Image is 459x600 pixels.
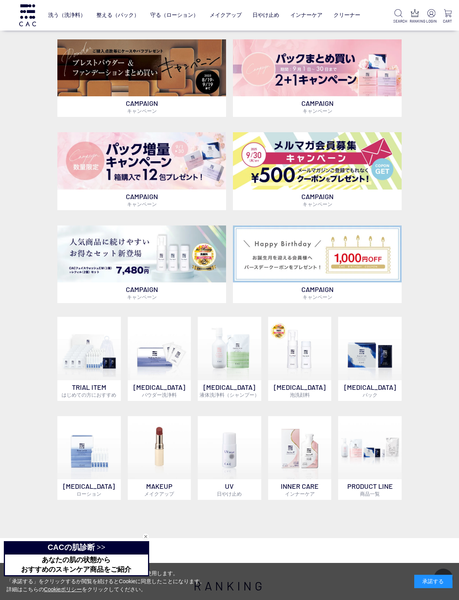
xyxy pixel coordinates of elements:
span: ローション [76,491,101,497]
a: PRODUCT LINE商品一覧 [338,416,402,500]
span: キャンペーン [303,201,332,207]
img: ベースメイクキャンペーン [57,39,226,97]
div: 当サイトでは、お客様へのサービス向上のためにCookieを使用します。 「承諾する」をクリックするか閲覧を続けるとCookieに同意したことになります。 詳細はこちらの をクリックしてください。 [7,569,205,594]
p: [MEDICAL_DATA] [128,380,191,401]
a: [MEDICAL_DATA]パック [338,317,402,401]
p: CAMPAIGN [233,190,402,210]
p: CAMPAIGN [233,96,402,117]
a: LOGIN [426,9,436,24]
a: 整える（パック） [96,6,139,24]
img: トライアルセット [57,317,121,380]
span: はじめての方におすすめ [62,392,116,398]
img: メルマガ会員募集 [233,132,402,190]
p: RANKING [410,18,420,24]
p: [MEDICAL_DATA] [57,479,121,500]
a: [MEDICAL_DATA]液体洗浄料（シャンプー） [198,317,261,401]
img: インナーケア [268,416,332,480]
a: パック増量キャンペーン パック増量キャンペーン CAMPAIGNキャンペーン [57,132,226,210]
a: 泡洗顔料 [MEDICAL_DATA]泡洗顔料 [268,317,332,401]
a: CART [443,9,453,24]
a: 洗う（洗浄料） [48,6,86,24]
p: SEARCH [393,18,404,24]
a: SEARCH [393,9,404,24]
p: CART [443,18,453,24]
a: メルマガ会員募集 メルマガ会員募集 CAMPAIGNキャンペーン [233,132,402,210]
a: パックキャンペーン2+1 パックキャンペーン2+1 CAMPAIGNキャンペーン [233,39,402,117]
span: インナーケア [285,491,315,497]
a: トライアルセット TRIAL ITEMはじめての方におすすめ [57,317,121,401]
span: キャンペーン [127,294,157,300]
a: インナーケア INNER CAREインナーケア [268,416,332,500]
a: メイクアップ [210,6,242,24]
span: キャンペーン [127,108,157,114]
img: パック増量キャンペーン [57,132,226,190]
p: [MEDICAL_DATA] [198,380,261,401]
p: PRODUCT LINE [338,479,402,500]
p: TRIAL ITEM [57,380,121,401]
a: RANKING [410,9,420,24]
div: 承諾する [414,575,452,588]
span: キャンペーン [303,294,332,300]
span: パウダー洗浄料 [142,392,177,398]
img: logo [18,4,37,26]
span: メイクアップ [144,491,174,497]
p: MAKEUP [128,479,191,500]
p: UV [198,479,261,500]
a: Cookieポリシー [44,586,82,592]
a: クリーナー [334,6,360,24]
a: [MEDICAL_DATA]ローション [57,416,121,500]
img: パックキャンペーン2+1 [233,39,402,97]
a: バースデークーポン バースデークーポン CAMPAIGNキャンペーン [233,225,402,303]
img: 泡洗顔料 [268,317,332,380]
span: 泡洗顔料 [290,392,310,398]
span: キャンペーン [303,108,332,114]
a: フェイスウォッシュ＋レフィル2個セット フェイスウォッシュ＋レフィル2個セット CAMPAIGNキャンペーン [57,225,226,303]
p: CAMPAIGN [57,190,226,210]
p: [MEDICAL_DATA] [338,380,402,401]
p: LOGIN [426,18,436,24]
a: インナーケア [290,6,322,24]
a: 守る（ローション） [150,6,199,24]
p: CAMPAIGN [57,96,226,117]
a: 日やけ止め [252,6,279,24]
p: [MEDICAL_DATA] [268,380,332,401]
img: バースデークーポン [233,225,402,282]
img: フェイスウォッシュ＋レフィル2個セット [57,225,226,283]
p: CAMPAIGN [233,282,402,303]
span: キャンペーン [127,201,157,207]
a: [MEDICAL_DATA]パウダー洗浄料 [128,317,191,401]
p: INNER CARE [268,479,332,500]
span: 商品一覧 [360,491,380,497]
a: UV日やけ止め [198,416,261,500]
p: CAMPAIGN [57,282,226,303]
a: ベースメイクキャンペーン ベースメイクキャンペーン CAMPAIGNキャンペーン [57,39,226,117]
span: 液体洗浄料（シャンプー） [200,392,259,398]
span: パック [363,392,378,398]
a: MAKEUPメイクアップ [128,416,191,500]
span: 日やけ止め [217,491,242,497]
